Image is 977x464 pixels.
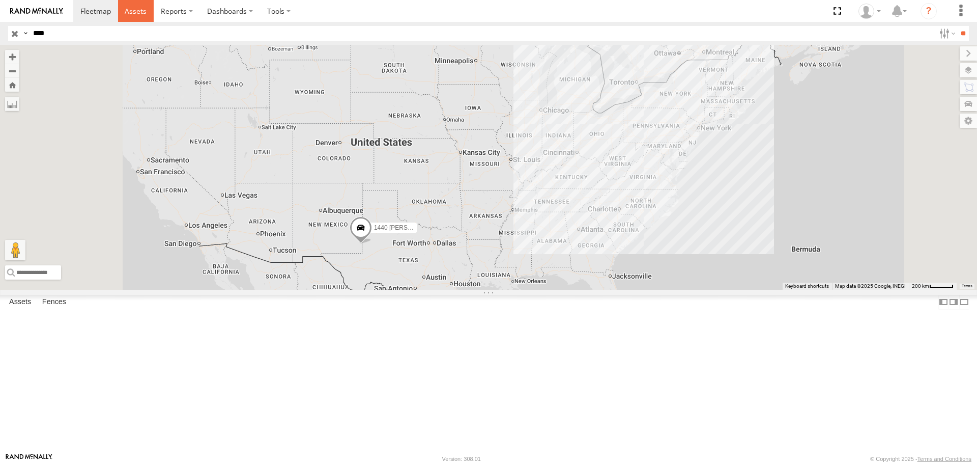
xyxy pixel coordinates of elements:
[909,283,957,290] button: Map Scale: 200 km per 44 pixels
[959,295,969,310] label: Hide Summary Table
[21,26,30,41] label: Search Query
[962,284,972,288] a: Terms (opens in new tab)
[785,283,829,290] button: Keyboard shortcuts
[960,114,977,128] label: Map Settings
[37,295,71,310] label: Fences
[938,295,949,310] label: Dock Summary Table to the Left
[855,4,884,19] div: Randy Yohe
[10,8,63,15] img: rand-logo.svg
[912,283,929,289] span: 200 km
[5,78,19,92] button: Zoom Home
[5,64,19,78] button: Zoom out
[374,224,440,231] span: 1440 [PERSON_NAME]
[917,456,971,462] a: Terms and Conditions
[4,295,36,310] label: Assets
[835,283,906,289] span: Map data ©2025 Google, INEGI
[442,456,481,462] div: Version: 308.01
[935,26,957,41] label: Search Filter Options
[6,454,52,464] a: Visit our Website
[870,456,971,462] div: © Copyright 2025 -
[5,97,19,111] label: Measure
[5,240,25,260] button: Drag Pegman onto the map to open Street View
[921,3,937,19] i: ?
[5,50,19,64] button: Zoom in
[949,295,959,310] label: Dock Summary Table to the Right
